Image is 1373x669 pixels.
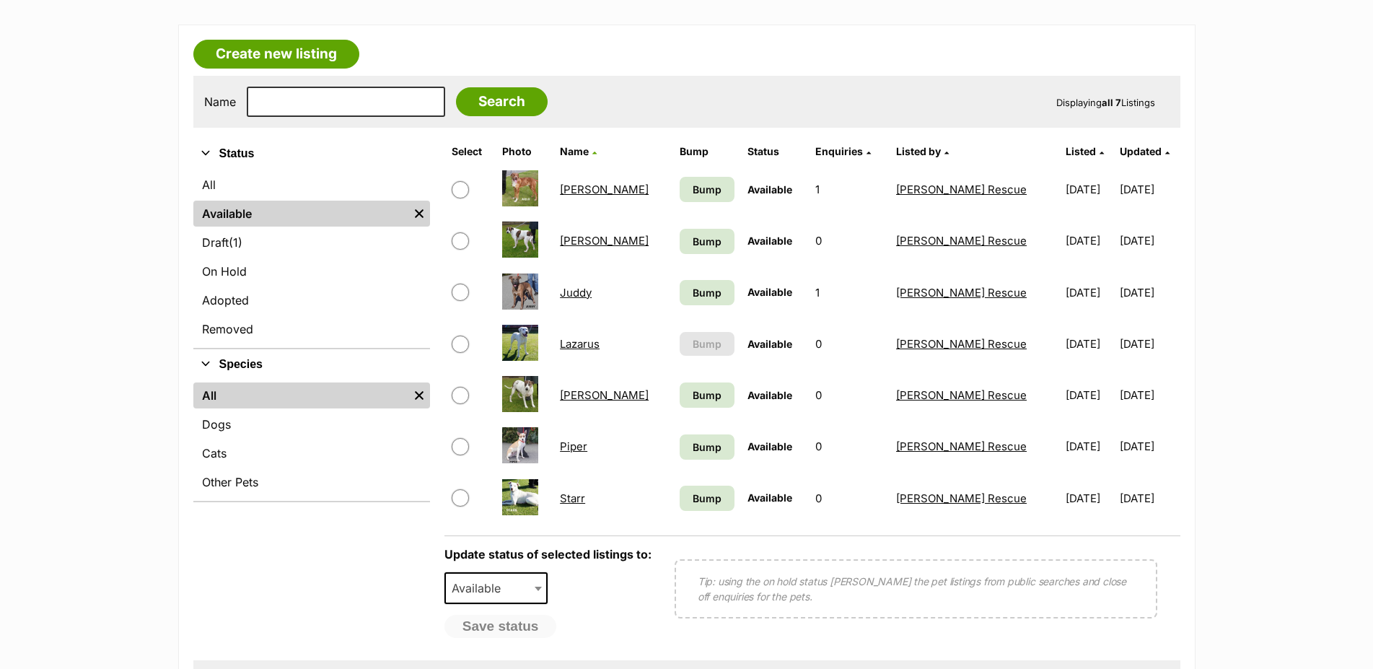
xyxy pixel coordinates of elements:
span: Listed by [896,145,941,157]
span: Displaying Listings [1056,97,1155,108]
a: Updated [1120,145,1170,157]
td: 0 [810,473,889,523]
a: Starr [560,491,585,505]
a: Bump [680,280,734,305]
a: [PERSON_NAME] [560,183,649,196]
span: Bump [693,440,721,455]
a: Create new listing [193,40,359,69]
span: Available [747,235,792,247]
a: All [193,382,408,408]
a: Adopted [193,287,430,313]
span: Bump [693,285,721,300]
span: Bump [693,491,721,506]
a: [PERSON_NAME] Rescue [896,183,1027,196]
span: Available [747,491,792,504]
td: [DATE] [1060,473,1118,523]
a: Other Pets [193,469,430,495]
div: Status [193,169,430,348]
span: Bump [693,234,721,249]
a: Bump [680,177,734,202]
span: Available [747,338,792,350]
td: 0 [810,319,889,369]
span: (1) [229,234,242,251]
td: 1 [810,165,889,214]
a: [PERSON_NAME] Rescue [896,388,1027,402]
a: [PERSON_NAME] [560,234,649,248]
span: Bump [693,388,721,403]
a: All [193,172,430,198]
a: [PERSON_NAME] Rescue [896,286,1027,299]
td: [DATE] [1060,421,1118,471]
td: 1 [810,268,889,318]
a: [PERSON_NAME] [560,388,649,402]
span: Updated [1120,145,1162,157]
td: [DATE] [1120,421,1179,471]
a: Cats [193,440,430,466]
a: Piper [560,440,587,453]
th: Photo [496,140,553,163]
span: Bump [693,336,721,351]
button: Save status [444,615,557,638]
span: Listed [1066,145,1096,157]
span: Available [747,286,792,298]
a: Lazarus [560,337,600,351]
td: [DATE] [1120,370,1179,420]
a: Bump [680,434,734,460]
a: Bump [680,229,734,254]
button: Species [193,355,430,374]
span: Name [560,145,589,157]
td: [DATE] [1120,165,1179,214]
a: Dogs [193,411,430,437]
th: Select [446,140,495,163]
button: Bump [680,332,734,356]
a: Enquiries [815,145,871,157]
a: Bump [680,382,734,408]
span: Available [747,389,792,401]
td: [DATE] [1120,216,1179,266]
a: Bump [680,486,734,511]
label: Name [204,95,236,108]
input: Search [456,87,548,116]
span: Available [747,440,792,452]
td: [DATE] [1060,268,1118,318]
td: 0 [810,216,889,266]
th: Status [742,140,808,163]
a: Juddy [560,286,592,299]
a: [PERSON_NAME] Rescue [896,440,1027,453]
span: translation missing: en.admin.listings.index.attributes.enquiries [815,145,863,157]
td: [DATE] [1060,216,1118,266]
a: [PERSON_NAME] Rescue [896,491,1027,505]
span: Bump [693,182,721,197]
button: Status [193,144,430,163]
a: Remove filter [408,201,430,227]
div: Species [193,380,430,501]
td: [DATE] [1060,319,1118,369]
span: Available [446,578,515,598]
td: [DATE] [1060,165,1118,214]
a: [PERSON_NAME] Rescue [896,337,1027,351]
a: Listed [1066,145,1104,157]
a: Name [560,145,597,157]
a: On Hold [193,258,430,284]
td: [DATE] [1120,268,1179,318]
a: Remove filter [408,382,430,408]
td: [DATE] [1120,319,1179,369]
span: Available [747,183,792,196]
a: Removed [193,316,430,342]
td: [DATE] [1120,473,1179,523]
td: 0 [810,370,889,420]
td: 0 [810,421,889,471]
a: [PERSON_NAME] Rescue [896,234,1027,248]
a: Draft [193,229,430,255]
td: [DATE] [1060,370,1118,420]
a: Listed by [896,145,949,157]
th: Bump [674,140,740,163]
label: Update status of selected listings to: [444,547,652,561]
a: Available [193,201,408,227]
span: Available [444,572,548,604]
p: Tip: using the on hold status [PERSON_NAME] the pet listings from public searches and close off e... [698,574,1134,604]
strong: all 7 [1102,97,1121,108]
